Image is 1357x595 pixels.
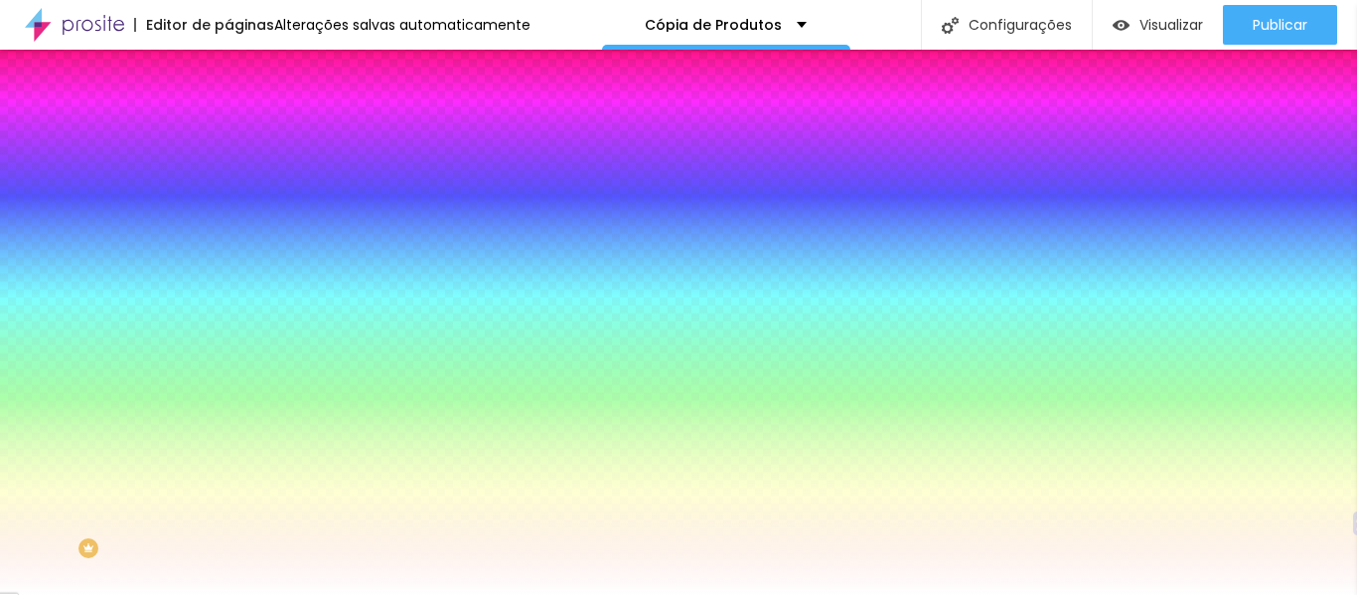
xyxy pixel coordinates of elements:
[1093,5,1223,45] button: Visualizar
[1253,15,1307,35] font: Publicar
[274,15,530,35] font: Alterações salvas automaticamente
[942,17,959,34] img: Ícone
[1223,5,1337,45] button: Publicar
[1113,17,1130,34] img: view-1.svg
[1139,15,1203,35] font: Visualizar
[146,15,274,35] font: Editor de páginas
[969,15,1072,35] font: Configurações
[645,15,782,35] font: Cópia de Produtos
